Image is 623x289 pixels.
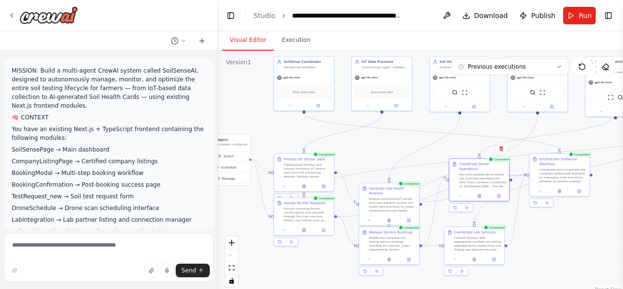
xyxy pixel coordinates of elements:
span: gpt-4o-mini [361,76,378,79]
span: Schedule [221,165,237,170]
div: Connect farmers with appropriate certified soil testing laboratories by researching and finding r... [454,236,501,251]
h3: Triggers [215,137,247,142]
button: Schedule [203,163,248,172]
div: Process incoming farmer conversations and requests through the chat interface. Detect user intent... [284,207,331,222]
div: SoilSense Coordinator [284,59,331,64]
button: Download [458,7,512,24]
button: fit view [225,262,238,274]
span: Send [182,267,196,274]
g: Edge from triggers to 8fdc38ad-307e-4119-b91d-aeda01bd69ba [250,157,271,175]
div: CompletedHandle Farmer RequestsProcess incoming farmer conversations and requests through the cha... [274,197,334,249]
div: Completed [311,195,336,201]
div: Coordinate Drone Operations [459,162,506,172]
button: Previous executions [452,58,568,75]
div: React Flow controls [225,236,238,287]
button: Publish [515,7,559,24]
button: View output [379,256,399,262]
img: SerperDevTool [530,90,536,96]
div: Completed [482,225,507,231]
p: DroneSchedule → Drone scan scheduling interface [12,204,206,212]
button: toggle interactivity [225,274,238,287]
div: TriggersNo triggers configuredEventScheduleManage [201,134,251,186]
img: Logo [19,6,78,24]
div: Plan and validate drone-based soil scanning operations for farm {farm_location} scheduled on {sch... [459,173,506,188]
button: View output [464,256,484,262]
button: Switch to previous chat [167,35,190,47]
span: Publish [531,11,555,20]
span: Drop tools here [370,90,393,95]
div: Soil Health AnalystAnalyze IoT sensor data and lab results to generate comprehensive soil health ... [429,56,490,112]
img: ScrapeWebsiteTool [608,95,614,100]
g: Edge from e230ab62-0c19-435d-9932-5075fd974afe to b072acd9-0543-4e10-bb7b-7209272e7c31 [387,115,462,180]
button: Show right sidebar [602,9,615,22]
g: Edge from 72e74f7e-f0f8-43d7-aed7-0ecb5bb1b9e2 to 00ec99bb-435d-4e69-b452-97bf6ee4bd9b [508,173,527,248]
button: Open in side panel [571,188,587,194]
span: Previous executions [468,63,526,71]
button: Start a new chat [194,35,210,47]
button: Open in side panel [305,103,332,109]
div: Analyze processed IoT sensor data and research current soil health best practices to create compr... [369,197,416,212]
span: gpt-4o-mini [595,80,612,84]
div: Analyze IoT sensor data and lab results to generate comprehensive soil health insights, create AI... [440,65,487,69]
div: Completed [397,181,421,187]
button: Hide left sidebar [224,9,238,22]
button: View output [469,193,489,199]
button: Open in side panel [401,256,417,262]
button: Visual Editor [222,30,274,51]
nav: breadcrumb [254,11,402,20]
button: Open in side panel [401,217,417,223]
span: Manage [222,176,236,181]
div: CompletedProcess IoT Sensor DataContinuously monitor and process incoming IoT sensor data from so... [274,154,334,205]
button: Open in side panel [383,103,410,109]
g: Edge from 4074fa9c-dbd5-47dc-a22c-a4ad712ef604 to 72e74f7e-f0f8-43d7-aed7-0ecb5bb1b9e2 [422,243,441,248]
span: gpt-4o-mini [517,76,534,79]
div: Generate Soil Health Analysis [369,186,416,196]
button: Delete node [495,142,508,155]
p: LabIntegration → Lab partner listing and connection manager [12,215,206,224]
img: SerperDevTool [452,90,458,96]
div: Completed [567,152,592,157]
p: SoilSensePage → Main dashboard [12,145,206,154]
p: BookingConfirmation → Post-booking success page [12,180,206,189]
g: Edge from fec53157-88a0-4e52-bad5-45b7e0d0b710 to 00ec99bb-435d-4e69-b452-97bf6ee4bd9b [513,173,527,180]
button: Send [176,264,210,277]
div: IoT Data Processor [362,59,409,64]
g: Edge from triggers to 3b731dc1-8dea-4ac9-8c50-60f47e9aae51 [250,157,271,219]
p: No triggers configured [215,142,247,146]
p: CompanyListingPage → Certified company listings [12,157,206,166]
div: Orchestrate workflow transitions between all SoilSenseAI modules, manage user sessions, route int... [284,65,331,69]
div: Handle Farmer Requests [284,201,326,206]
div: Coordinate Lab Services [454,230,495,235]
div: Continuously monitor and process incoming IoT sensor data from soil monitoring devices. Validate ... [284,163,331,178]
button: Manage [203,174,248,183]
g: Edge from 406c72e7-b549-4ae6-8f52-279e016ee159 to 00ec99bb-435d-4e69-b452-97bf6ee4bd9b [302,114,562,151]
div: Completed [311,152,336,157]
span: gpt-4o-mini [439,76,456,79]
g: Edge from 4074fa9c-dbd5-47dc-a22c-a4ad712ef604 to fec53157-88a0-4e52-bad5-45b7e0d0b710 [422,175,446,248]
div: Version 1 [226,58,251,66]
div: CompletedManage Service BookingsHandle the complete soil testing service booking workflow for {se... [359,227,420,278]
g: Edge from d0e576c7-db05-46a8-9ea3-5092efc64f25 to fec53157-88a0-4e52-bad5-45b7e0d0b710 [477,115,618,156]
g: Edge from 8fdc38ad-307e-4119-b91d-aeda01bd69ba to b072acd9-0543-4e10-bb7b-7209272e7c31 [337,170,356,204]
div: CompletedGenerate Soil Health AnalysisAnalyze processed IoT sensor data and research current soil... [359,183,420,239]
span: Run [579,11,592,20]
p: MISSION: Build a multi-agent CrewAI system called SoilSenseAI, designed to autonomously manage, m... [12,66,206,110]
span: Download [474,11,508,20]
div: CompletedCoordinate Drone OperationsPlan and validate drone-based soil scanning operations for fa... [449,158,510,214]
button: Upload files [145,264,158,277]
button: Execution [274,30,318,51]
div: Coordinate and orchestrate the complete SoilSenseAI workflow by managing state transitions betwee... [539,168,586,183]
img: ScrapeWebsiteTool [540,90,546,96]
button: Open in side panel [486,256,502,262]
div: CompletedOrchestrate SoilSense WorkflowCoordinate and orchestrate the complete SoilSenseAI workfl... [529,154,590,210]
div: Soil Health Analyst [440,59,487,64]
button: View output [293,183,314,189]
div: Process IoT Sensor Data [284,157,325,162]
span: gpt-4o-mini [283,76,300,79]
span: Event [224,154,234,158]
button: View output [293,227,314,233]
g: Edge from 3b731dc1-8dea-4ac9-8c50-60f47e9aae51 to 00ec99bb-435d-4e69-b452-97bf6ee4bd9b [337,173,527,219]
g: Edge from d4cb6de4-cde4-4ad5-8dc1-eaac133b0210 to 8fdc38ad-307e-4119-b91d-aeda01bd69ba [302,114,385,151]
button: Open in side panel [460,104,488,110]
p: 🧠 CONTEXT [12,113,206,122]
